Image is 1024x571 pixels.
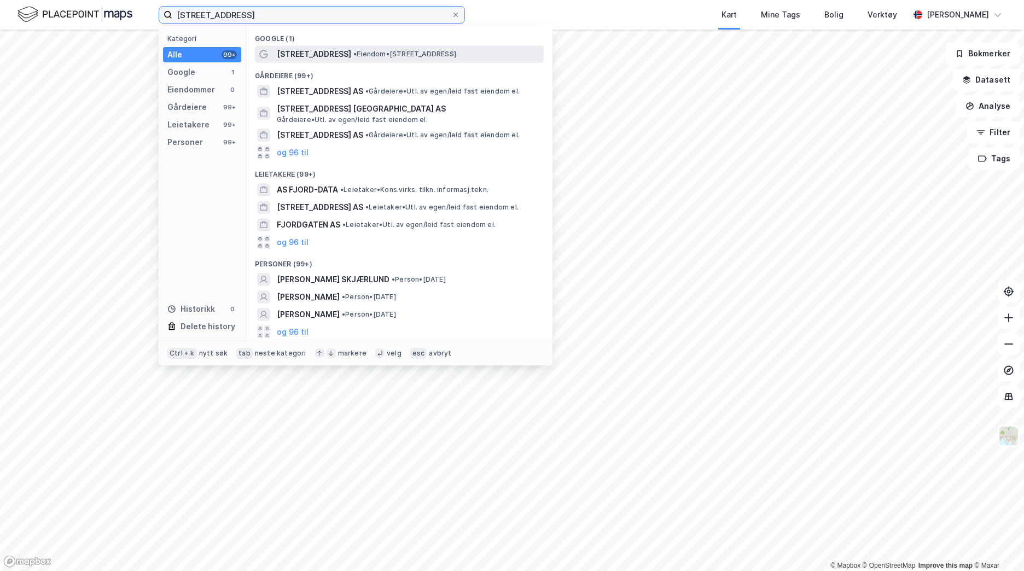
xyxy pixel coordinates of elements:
span: • [392,275,395,283]
div: Verktøy [868,8,897,21]
iframe: Chat Widget [969,518,1024,571]
div: Bolig [824,8,843,21]
div: Leietakere (99+) [246,161,552,181]
span: [STREET_ADDRESS] [GEOGRAPHIC_DATA] AS [277,102,539,115]
span: FJORDGATEN AS [277,218,340,231]
span: • [340,185,344,194]
button: og 96 til [277,325,309,339]
a: Mapbox [830,562,860,569]
span: Leietaker • Utl. av egen/leid fast eiendom el. [365,203,519,212]
span: [STREET_ADDRESS] AS [277,85,363,98]
div: neste kategori [255,349,306,358]
div: Leietakere [167,118,210,131]
span: Leietaker • Utl. av egen/leid fast eiendom el. [342,220,496,229]
span: Leietaker • Kons.virks. tilkn. informasj.tekn. [340,185,488,194]
div: Ctrl + k [167,348,197,359]
div: 0 [228,85,237,94]
span: [PERSON_NAME] SKJÆRLUND [277,273,389,286]
img: Z [998,426,1019,446]
div: Personer (99+) [246,251,552,271]
div: Historikk [167,302,215,316]
div: Kontrollprogram for chat [969,518,1024,571]
div: velg [387,349,402,358]
span: AS FJORD-DATA [277,183,338,196]
input: Søk på adresse, matrikkel, gårdeiere, leietakere eller personer [172,7,451,23]
span: [PERSON_NAME] [277,290,340,304]
div: Gårdeiere (99+) [246,63,552,83]
span: Eiendom • [STREET_ADDRESS] [353,50,456,59]
div: Kart [722,8,737,21]
button: Bokmerker [946,43,1020,65]
div: 99+ [222,120,237,129]
div: avbryt [429,349,451,358]
button: Analyse [956,95,1020,117]
img: logo.f888ab2527a4732fd821a326f86c7f29.svg [18,5,132,24]
span: • [342,293,345,301]
a: Mapbox homepage [3,555,51,568]
span: • [365,131,369,139]
span: [STREET_ADDRESS] [277,48,351,61]
div: Gårdeiere [167,101,207,114]
span: [STREET_ADDRESS] AS [277,129,363,142]
div: tab [236,348,253,359]
div: Google [167,66,195,79]
div: 0 [228,305,237,313]
span: • [342,310,345,318]
button: Datasett [953,69,1020,91]
div: markere [338,349,366,358]
button: og 96 til [277,236,309,249]
span: • [365,203,369,211]
button: Filter [967,121,1020,143]
span: • [353,50,357,58]
div: Personer [167,136,203,149]
div: 99+ [222,138,237,147]
span: [STREET_ADDRESS] AS [277,201,363,214]
span: Person • [DATE] [342,310,396,319]
div: Mine Tags [761,8,800,21]
div: Google (1) [246,26,552,45]
div: esc [410,348,427,359]
span: • [365,87,369,95]
div: 1 [228,68,237,77]
div: Alle [167,48,182,61]
button: Tags [969,148,1020,170]
span: Gårdeiere • Utl. av egen/leid fast eiendom el. [277,115,428,124]
span: • [342,220,346,229]
div: Delete history [181,320,235,333]
a: OpenStreetMap [863,562,916,569]
div: Kategori [167,34,241,43]
span: Gårdeiere • Utl. av egen/leid fast eiendom el. [365,131,520,139]
span: Person • [DATE] [392,275,446,284]
span: Person • [DATE] [342,293,396,301]
span: Gårdeiere • Utl. av egen/leid fast eiendom el. [365,87,520,96]
span: [PERSON_NAME] [277,308,340,321]
button: og 96 til [277,146,309,159]
div: 99+ [222,50,237,59]
div: 99+ [222,103,237,112]
a: Improve this map [918,562,973,569]
div: Eiendommer [167,83,215,96]
div: nytt søk [199,349,228,358]
div: [PERSON_NAME] [927,8,989,21]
